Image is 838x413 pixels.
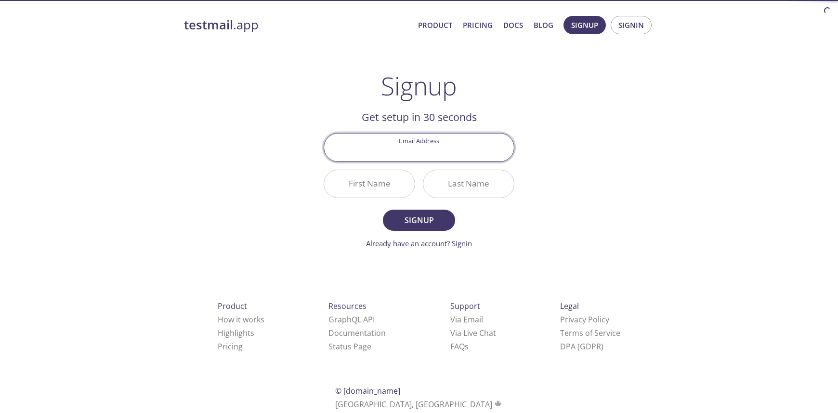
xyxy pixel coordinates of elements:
[465,341,469,352] span: s
[381,71,457,100] h1: Signup
[450,301,480,311] span: Support
[560,301,579,311] span: Legal
[503,19,523,31] a: Docs
[335,399,503,410] span: [GEOGRAPHIC_DATA], [GEOGRAPHIC_DATA]
[450,314,483,325] a: Via Email
[571,19,598,31] span: Signup
[218,341,243,352] a: Pricing
[328,314,375,325] a: GraphQL API
[184,17,410,33] a: testmail.app
[393,213,445,227] span: Signup
[560,314,609,325] a: Privacy Policy
[324,109,514,125] h2: Get setup in 30 seconds
[218,328,254,338] a: Highlights
[218,301,247,311] span: Product
[383,210,455,231] button: Signup
[328,328,386,338] a: Documentation
[418,19,452,31] a: Product
[450,328,496,338] a: Via Live Chat
[328,341,371,352] a: Status Page
[611,16,652,34] button: Signin
[450,341,469,352] a: FAQ
[335,386,400,396] span: © [DOMAIN_NAME]
[560,341,603,352] a: DPA (GDPR)
[560,328,620,338] a: Terms of Service
[366,239,472,248] a: Already have an account? Signin
[184,16,233,33] strong: testmail
[328,301,367,311] span: Resources
[563,16,606,34] button: Signup
[534,19,553,31] a: Blog
[218,314,264,325] a: How it works
[618,19,644,31] span: Signin
[463,19,493,31] a: Pricing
